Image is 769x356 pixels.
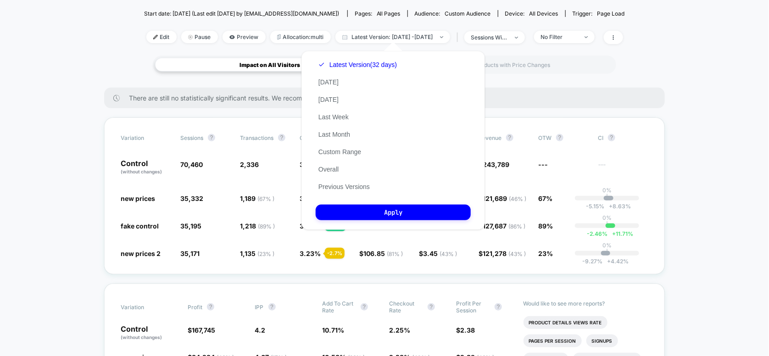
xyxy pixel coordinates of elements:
span: (without changes) [121,169,162,174]
span: + [607,258,611,265]
img: edit [153,35,158,39]
span: CI [598,134,648,141]
p: Control [121,160,171,175]
span: all pages [377,10,401,17]
span: + [613,230,616,237]
span: 243,789 [483,161,509,168]
span: Preview [223,31,266,43]
div: Impact on Products with Price Changes [384,58,614,72]
span: IPP [255,304,264,311]
span: Variation [121,134,171,141]
p: 0% [602,214,612,221]
button: Overall [316,165,341,173]
span: --- [538,161,548,168]
button: ? [608,134,615,141]
li: Product Details Views Rate [524,316,607,329]
span: 8.63 % [604,203,631,210]
span: There are still no statistically significant results. We recommend waiting a few more days [129,94,646,102]
span: | [455,31,464,44]
span: 121,689 [483,195,526,202]
button: Apply [316,205,471,220]
li: Signups [586,334,618,347]
img: end [585,36,588,38]
span: Latest Version: [DATE] - [DATE] [335,31,450,43]
span: ( 43 % ) [440,250,457,257]
span: Pause [181,31,218,43]
span: 35,171 [180,250,200,257]
span: Start date: [DATE] (Last edit [DATE] by [EMAIL_ADDRESS][DOMAIN_NAME]) [144,10,339,17]
span: --- [598,162,648,175]
button: ? [495,303,502,311]
span: 2,336 [240,161,259,168]
span: Allocation: multi [270,31,331,43]
button: Last Week [316,113,351,121]
span: new prices [121,195,155,202]
span: 1,189 [240,195,274,202]
span: 4.2 [255,326,266,334]
p: Control [121,325,178,341]
button: ? [208,134,215,141]
div: Pages: [355,10,401,17]
span: -5.15 % [586,203,604,210]
span: Transactions [240,134,273,141]
span: -9.27 % [583,258,603,265]
span: $ [419,250,457,257]
div: No Filter [541,33,578,40]
span: 35,332 [180,195,203,202]
span: 35,195 [180,222,201,230]
span: ( 67 % ) [257,195,274,202]
button: ? [207,303,214,311]
span: Edit [146,31,177,43]
span: Custom Audience [445,10,491,17]
p: Would like to see more reports? [524,300,649,307]
span: Checkout Rate [389,300,423,314]
img: rebalance [277,34,281,39]
span: $ [479,250,526,257]
span: 3.45 [423,250,457,257]
span: ( 89 % ) [258,223,275,230]
span: 1,135 [240,250,274,257]
span: $ [479,222,525,230]
span: ( 43 % ) [508,250,526,257]
p: 0% [602,242,612,249]
span: ( 46 % ) [509,195,526,202]
span: $ [188,326,215,334]
span: 89% [538,222,553,230]
span: Variation [121,300,171,314]
span: 67% [538,195,552,202]
span: Profit Per Session [456,300,490,314]
span: fake control [121,222,159,230]
span: 3.23 % [300,250,321,257]
img: end [515,37,518,39]
span: -2.46 % [587,230,608,237]
span: (without changes) [121,334,162,340]
span: 2.38 [460,326,475,334]
div: sessions with impression [471,34,508,41]
img: end [188,35,193,39]
li: Pages Per Session [524,334,582,347]
span: 167,745 [192,326,215,334]
p: | [606,194,608,200]
div: Trigger: [573,10,625,17]
span: Sessions [180,134,203,141]
span: 23% [538,250,553,257]
button: ? [556,134,563,141]
span: 70,460 [180,161,203,168]
p: | [606,221,608,228]
button: Previous Versions [316,183,373,191]
p: 0% [602,187,612,194]
button: Latest Version(32 days) [316,61,400,69]
span: Device: [498,10,565,17]
button: ? [506,134,513,141]
div: Impact on All Visitors [155,58,384,72]
span: new prices 2 [121,250,161,257]
div: - 2.7 % [325,248,345,259]
button: ? [278,134,285,141]
span: 121,278 [483,250,526,257]
img: calendar [342,35,347,39]
span: Profit [188,304,202,311]
span: + [609,203,613,210]
span: ( 86 % ) [508,223,525,230]
button: [DATE] [316,78,341,86]
span: $ [456,326,475,334]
